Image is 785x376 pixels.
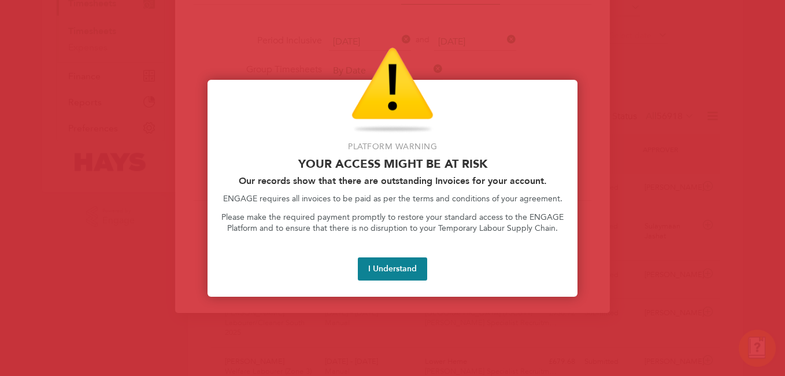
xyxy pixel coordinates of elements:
p: Please make the required payment promptly to restore your standard access to the ENGAGE Platform ... [221,212,564,234]
p: Platform Warning [221,141,564,153]
p: Your access might be at risk [221,157,564,171]
button: I Understand [358,257,427,281]
img: Warning Icon [351,47,434,134]
h2: Our records show that there are outstanding Invoices for your account. [221,175,564,186]
p: ENGAGE requires all invoices to be paid as per the terms and conditions of your agreement. [221,193,564,205]
div: Access At Risk [208,80,577,297]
